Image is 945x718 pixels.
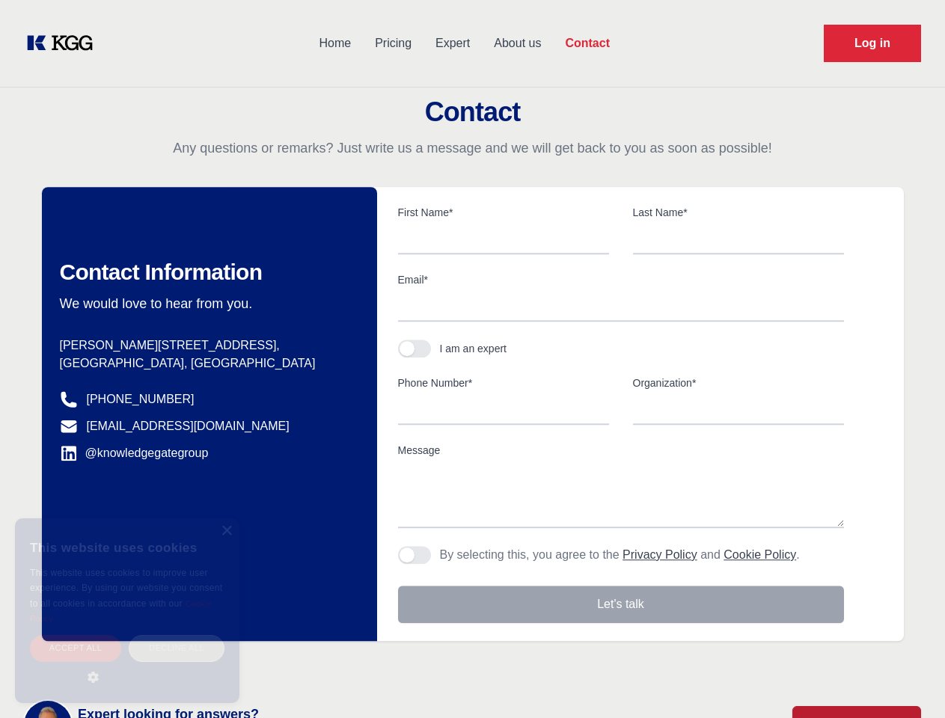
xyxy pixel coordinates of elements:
[398,375,609,390] label: Phone Number*
[398,586,844,623] button: Let's talk
[18,139,927,157] p: Any questions or remarks? Just write us a message and we will get back to you as soon as possible!
[440,546,800,564] p: By selecting this, you agree to the and .
[87,390,195,408] a: [PHONE_NUMBER]
[87,417,290,435] a: [EMAIL_ADDRESS][DOMAIN_NAME]
[307,24,363,63] a: Home
[633,375,844,390] label: Organization*
[18,97,927,127] h2: Contact
[398,205,609,220] label: First Name*
[30,530,224,565] div: This website uses cookies
[398,443,844,458] label: Message
[221,526,232,537] div: Close
[24,31,105,55] a: KOL Knowledge Platform: Talk to Key External Experts (KEE)
[60,355,353,372] p: [GEOGRAPHIC_DATA], [GEOGRAPHIC_DATA]
[824,25,921,62] a: Request Demo
[633,205,844,220] label: Last Name*
[30,635,121,661] div: Accept all
[60,295,353,313] p: We would love to hear from you.
[30,599,212,623] a: Cookie Policy
[724,548,796,561] a: Cookie Policy
[553,24,622,63] a: Contact
[870,646,945,718] iframe: Chat Widget
[60,337,353,355] p: [PERSON_NAME][STREET_ADDRESS],
[363,24,423,63] a: Pricing
[30,568,222,609] span: This website uses cookies to improve user experience. By using our website you consent to all coo...
[129,635,224,661] div: Decline all
[398,272,844,287] label: Email*
[60,259,353,286] h2: Contact Information
[440,341,507,356] div: I am an expert
[482,24,553,63] a: About us
[423,24,482,63] a: Expert
[60,444,209,462] a: @knowledgegategroup
[623,548,697,561] a: Privacy Policy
